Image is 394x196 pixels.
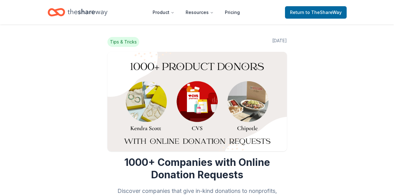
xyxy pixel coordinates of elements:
[107,52,287,151] img: Image for 1000+ Companies with Online Donation Requests
[148,5,245,20] nav: Main
[306,10,342,15] span: to TheShareWay
[220,6,245,19] a: Pricing
[272,37,287,47] span: [DATE]
[107,37,139,47] span: Tips & Tricks
[107,156,287,181] h1: 1000+ Companies with Online Donation Requests
[48,5,107,20] a: Home
[148,6,179,19] button: Product
[181,6,219,19] button: Resources
[290,9,342,16] span: Return
[285,6,347,19] a: Returnto TheShareWay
